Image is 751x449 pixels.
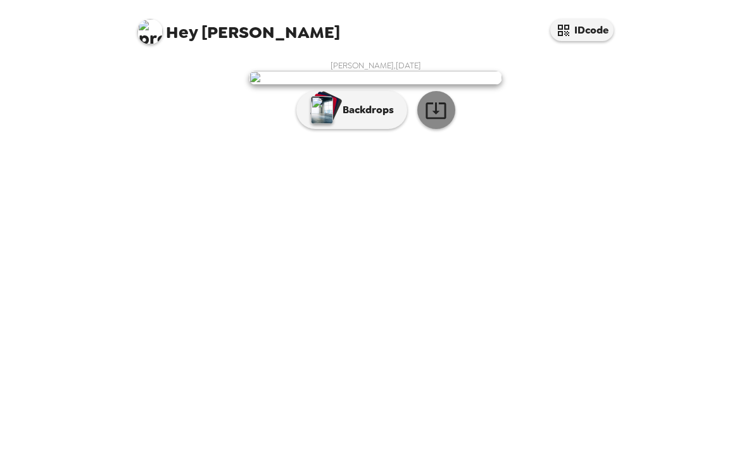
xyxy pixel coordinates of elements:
span: [PERSON_NAME] , [DATE] [331,60,421,71]
button: Backdrops [296,91,407,129]
span: [PERSON_NAME] [137,13,340,41]
p: Backdrops [336,102,394,118]
img: profile pic [137,19,163,44]
span: Hey [166,21,198,44]
button: IDcode [550,19,614,41]
img: user [249,71,502,85]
